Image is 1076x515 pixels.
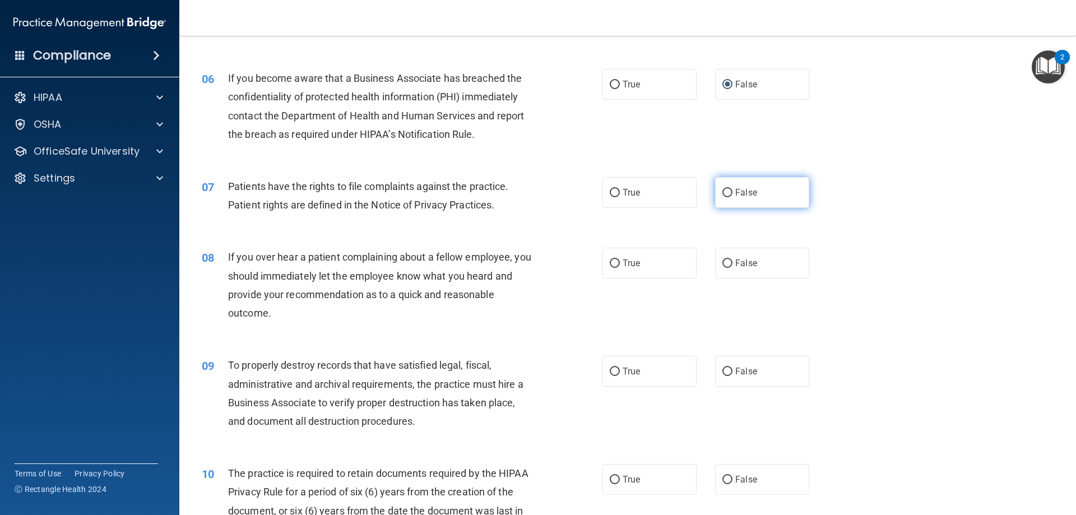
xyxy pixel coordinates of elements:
[735,79,757,90] span: False
[722,476,732,484] input: False
[13,12,166,34] img: PMB logo
[623,258,640,268] span: True
[13,91,163,104] a: HIPAA
[202,72,214,86] span: 06
[735,366,757,377] span: False
[228,359,523,427] span: To properly destroy records that have satisfied legal, fiscal, administrative and archival requir...
[75,468,125,479] a: Privacy Policy
[722,189,732,197] input: False
[33,48,111,63] h4: Compliance
[13,171,163,185] a: Settings
[228,180,509,211] span: Patients have the rights to file complaints against the practice. Patient rights are defined in t...
[610,476,620,484] input: True
[202,180,214,194] span: 07
[34,171,75,185] p: Settings
[228,72,524,140] span: If you become aware that a Business Associate has breached the confidentiality of protected healt...
[623,79,640,90] span: True
[610,259,620,268] input: True
[1032,50,1065,83] button: Open Resource Center, 2 new notifications
[623,474,640,485] span: True
[34,118,62,131] p: OSHA
[15,484,106,495] span: Ⓒ Rectangle Health 2024
[722,259,732,268] input: False
[13,145,163,158] a: OfficeSafe University
[34,91,62,104] p: HIPAA
[202,467,214,481] span: 10
[722,368,732,376] input: False
[722,81,732,89] input: False
[15,468,61,479] a: Terms of Use
[735,474,757,485] span: False
[1060,57,1064,72] div: 2
[623,187,640,198] span: True
[228,251,531,319] span: If you over hear a patient complaining about a fellow employee, you should immediately let the em...
[1020,438,1063,480] iframe: Drift Widget Chat Controller
[610,368,620,376] input: True
[202,359,214,373] span: 09
[202,251,214,265] span: 08
[735,258,757,268] span: False
[735,187,757,198] span: False
[610,81,620,89] input: True
[623,366,640,377] span: True
[34,145,140,158] p: OfficeSafe University
[13,118,163,131] a: OSHA
[610,189,620,197] input: True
